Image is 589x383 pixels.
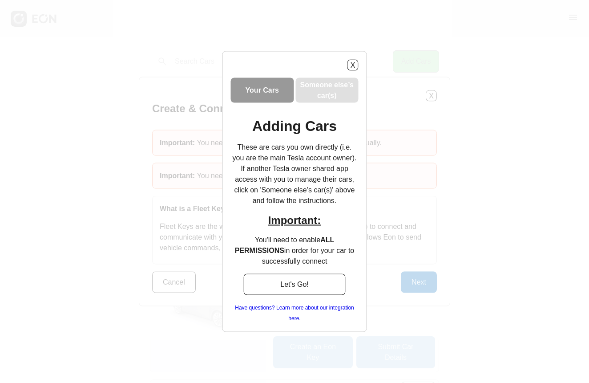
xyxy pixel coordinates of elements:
[243,274,346,295] button: Let's Go!
[246,85,279,96] h3: Your Cars
[235,236,335,254] b: ALL PERMISSIONS
[297,80,357,101] h3: Someone else’s car(s)
[231,302,359,324] a: Have questions? Learn more about our integration here.
[347,60,359,71] button: X
[252,121,337,131] h1: Adding Cars
[231,235,359,267] p: You'll need to enable in order for your car to successfully connect
[231,142,359,206] p: These are cars you own directly (i.e. you are the main Tesla account owner). If another Tesla own...
[231,213,359,228] h2: Important:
